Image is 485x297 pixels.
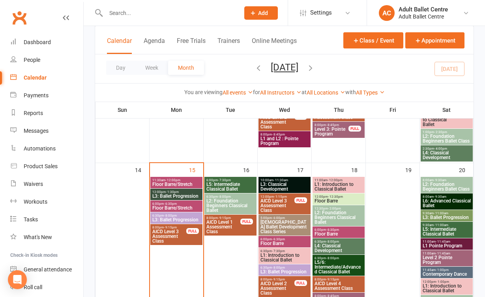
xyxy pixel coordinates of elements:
span: - 6:30pm [326,228,339,232]
div: 14 [135,163,149,176]
span: - 8:00pm [218,195,231,199]
span: 6:00pm [152,202,201,206]
span: L2: Foundation Beginners Ballet Class [422,182,471,191]
div: FULL [294,197,307,203]
span: AICD Level 2 Assessment Class [260,115,295,129]
span: 11:00am [422,240,471,243]
div: 20 [459,163,473,176]
span: - 6:30pm [164,202,177,206]
a: All Instructors [260,89,301,96]
span: L2: Foundation Beginners Classical Ballet [314,210,363,225]
span: - 6:00pm [272,216,285,220]
span: - 11:45am [436,252,450,255]
span: - 6:30pm [272,238,285,241]
strong: at [301,89,307,95]
span: L1 and L2 : Pointe Program [260,136,309,146]
div: Waivers [24,181,43,187]
div: Adult Ballet Centre [399,13,448,20]
span: L2: Foundation Beginners Classical Ballet [206,199,255,213]
span: - 7:30pm [218,178,231,182]
span: - 8:00pm [272,266,285,269]
input: Search... [103,7,234,19]
a: All Locations [307,89,345,96]
div: FULL [240,219,253,225]
span: 12:00pm [422,280,471,284]
div: FULL [186,228,199,234]
span: 11:30am [152,178,201,182]
div: Payments [24,92,49,98]
button: Day [106,61,135,75]
a: Tasks [10,211,83,228]
span: L1: Introduction to Classical Ballet [422,113,457,127]
span: 9:30am [422,223,471,227]
span: 6:00pm [206,178,255,182]
a: Payments [10,87,83,104]
span: - 11:00am [434,212,448,215]
span: AICD Level 3 Assessment Class [260,199,295,213]
span: - 1:00pm [436,280,449,284]
span: - 8:45pm [326,123,339,127]
span: 8:00am [422,178,471,182]
span: L1: Introduction to Classical Ballet [260,253,309,262]
div: Open Intercom Messenger [8,270,27,289]
span: - 2:00pm [328,207,341,210]
a: Messages [10,122,83,140]
span: - 8:45pm [272,133,285,136]
span: 6:30pm [152,214,201,217]
a: People [10,51,83,69]
span: - 1:30pm [166,190,179,194]
span: 11:00am [422,252,471,255]
span: L5/6: Intermediate/Advanced Classical Ballet [314,260,363,274]
span: AICD Level 4 Assessment Class [314,110,363,120]
span: L2: Foundation Beginners Ballet Class [422,134,471,143]
span: - 9:15pm [164,226,177,229]
span: 8:00pm [260,278,295,281]
span: 8:00pm [152,226,187,229]
div: 16 [243,163,257,176]
th: Tue [204,102,258,118]
span: - 11:45am [436,240,450,243]
button: Month [168,61,204,75]
span: 8:00am [422,195,471,199]
span: - 12:00pm [328,178,343,182]
span: AICD Level 2 Assessment Class [260,281,295,295]
div: Tasks [24,216,38,223]
span: - 8:00pm [164,214,177,217]
a: All Types [356,89,385,96]
span: - 9:30am [434,195,446,199]
button: Free Trials [177,37,206,54]
div: Calendar [24,74,47,81]
span: L5: Intermediate Classical Ballet [206,182,255,191]
span: Add [258,10,268,16]
span: - 1:00pm [436,268,449,272]
div: General attendance [24,266,72,273]
span: 12:00pm [314,195,363,199]
div: 19 [405,163,419,176]
a: Automations [10,140,83,158]
div: FULL [294,280,307,286]
span: 12:00pm [152,190,201,194]
span: 8:00pm [260,133,309,136]
a: General attendance kiosk mode [10,261,83,278]
span: - 9:15pm [272,278,285,281]
span: 2:30pm [422,147,471,150]
a: Roll call [10,278,83,296]
span: - 2:30pm [434,130,447,134]
span: 6:30pm [314,256,363,260]
span: 12:30pm [314,207,363,210]
span: L3: Ballet Progression [422,215,471,220]
span: Floor Barre [314,199,363,203]
span: Level 2 Pointe Program [422,255,471,265]
span: L3: Ballet Progression [152,217,201,222]
span: Level 3: Pointe Program [314,127,349,136]
span: - 12:30pm [328,195,343,199]
span: 6:00pm [260,238,309,241]
span: - 1:15pm [274,195,287,199]
a: Clubworx [9,8,29,28]
span: AICD Level 3 Assessment Class [152,229,187,243]
div: Automations [24,145,56,152]
span: - 11:30am [273,178,288,182]
span: Floor Barre/Stretch [152,206,201,210]
span: - 9:15pm [326,278,339,281]
a: Product Sales [10,158,83,175]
